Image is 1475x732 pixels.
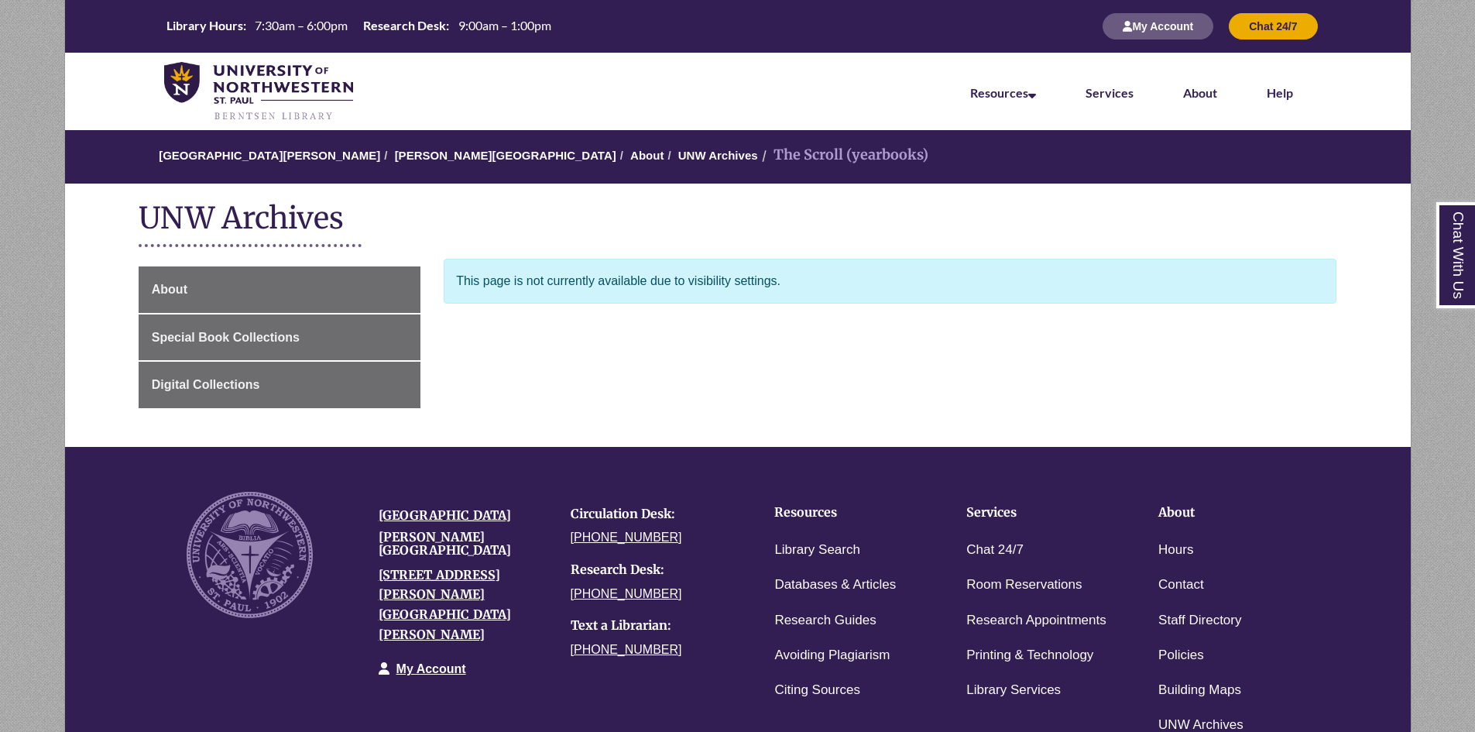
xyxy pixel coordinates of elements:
[1158,679,1241,702] a: Building Maps
[395,149,616,162] a: [PERSON_NAME][GEOGRAPHIC_DATA]
[152,283,187,296] span: About
[966,644,1093,667] a: Printing & Technology
[774,539,860,562] a: Library Search
[139,314,420,361] a: Special Book Collections
[571,619,739,633] h4: Text a Librarian:
[1158,506,1302,520] h4: About
[774,506,918,520] h4: Resources
[444,259,1336,304] div: This page is not currently available due to visibility settings.
[571,507,739,521] h4: Circulation Desk:
[139,266,420,313] a: About
[970,85,1036,100] a: Resources
[1103,13,1213,40] button: My Account
[1158,574,1204,596] a: Contact
[1158,539,1193,562] a: Hours
[966,610,1106,632] a: Research Appointments
[774,644,890,667] a: Avoiding Plagiarism
[1267,85,1293,100] a: Help
[160,17,249,34] th: Library Hours:
[1229,13,1317,40] button: Chat 24/7
[187,492,313,618] img: UNW seal
[152,331,300,344] span: Special Book Collections
[458,18,551,33] span: 9:00am – 1:00pm
[774,574,896,596] a: Databases & Articles
[1103,19,1213,33] a: My Account
[774,679,860,702] a: Citing Sources
[139,199,1337,240] h1: UNW Archives
[758,144,928,167] li: The Scroll (yearbooks)
[571,587,682,600] a: [PHONE_NUMBER]
[774,610,876,632] a: Research Guides
[1229,19,1317,33] a: Chat 24/7
[571,563,739,577] h4: Research Desk:
[164,62,354,122] img: UNWSP Library Logo
[966,679,1061,702] a: Library Services
[160,17,557,36] a: Hours Today
[571,531,682,544] a: [PHONE_NUMBER]
[630,149,664,162] a: About
[139,362,420,408] a: Digital Collections
[966,574,1082,596] a: Room Reservations
[379,507,511,523] a: [GEOGRAPHIC_DATA]
[152,378,260,391] span: Digital Collections
[1158,610,1241,632] a: Staff Directory
[159,149,380,162] a: [GEOGRAPHIC_DATA][PERSON_NAME]
[966,506,1110,520] h4: Services
[139,266,420,408] div: Guide Page Menu
[396,662,466,675] a: My Account
[1158,644,1204,667] a: Policies
[1183,85,1217,100] a: About
[160,17,557,34] table: Hours Today
[678,149,758,162] a: UNW Archives
[966,539,1024,562] a: Chat 24/7
[379,567,511,642] a: [STREET_ADDRESS][PERSON_NAME][GEOGRAPHIC_DATA][PERSON_NAME]
[571,643,682,656] a: [PHONE_NUMBER]
[379,531,547,558] h4: [PERSON_NAME][GEOGRAPHIC_DATA]
[1086,85,1134,100] a: Services
[255,18,348,33] span: 7:30am – 6:00pm
[357,17,451,34] th: Research Desk:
